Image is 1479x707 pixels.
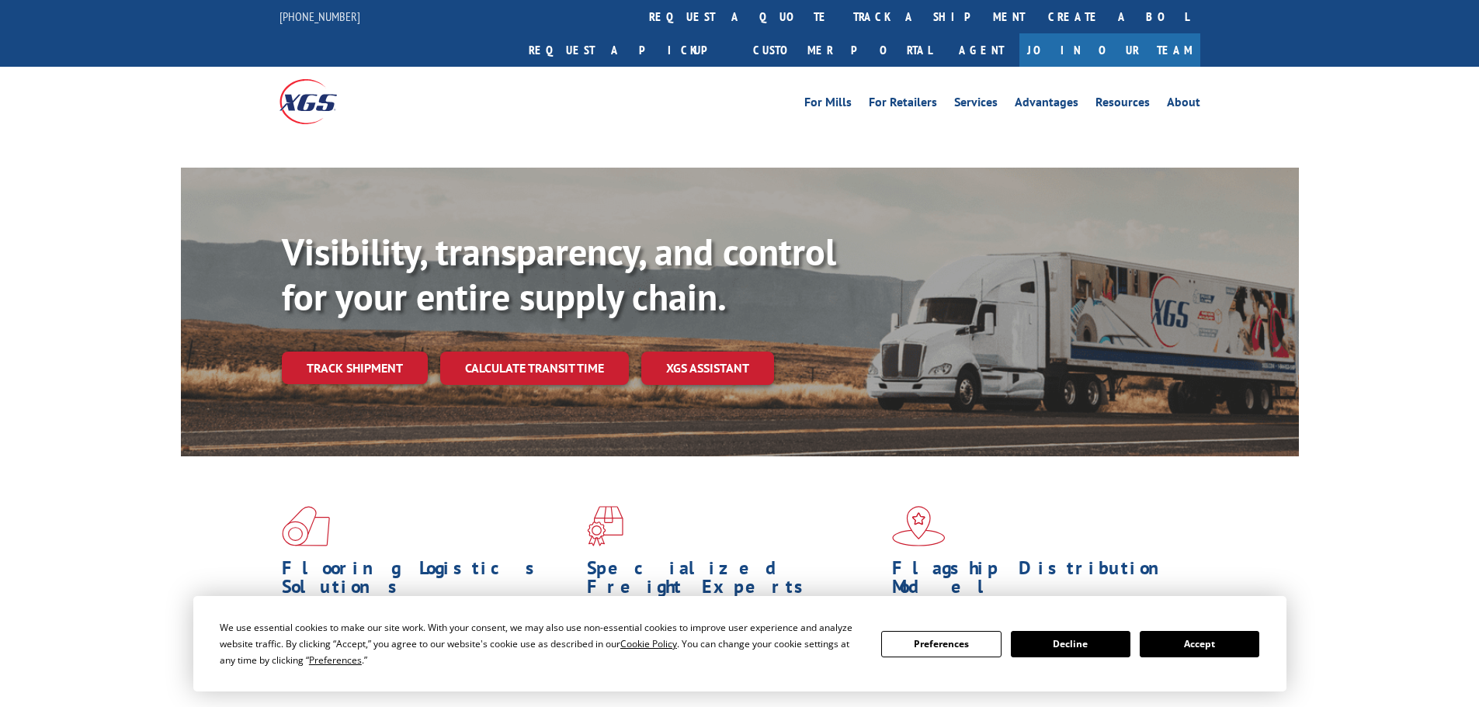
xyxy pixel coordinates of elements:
[869,96,937,113] a: For Retailers
[1015,96,1078,113] a: Advantages
[881,631,1001,657] button: Preferences
[1011,631,1130,657] button: Decline
[1140,631,1259,657] button: Accept
[954,96,998,113] a: Services
[193,596,1286,691] div: Cookie Consent Prompt
[1167,96,1200,113] a: About
[282,227,836,321] b: Visibility, transparency, and control for your entire supply chain.
[892,506,946,546] img: xgs-icon-flagship-distribution-model-red
[892,559,1186,604] h1: Flagship Distribution Model
[1019,33,1200,67] a: Join Our Team
[279,9,360,24] a: [PHONE_NUMBER]
[641,352,774,385] a: XGS ASSISTANT
[282,352,428,384] a: Track shipment
[282,559,575,604] h1: Flooring Logistics Solutions
[620,637,677,650] span: Cookie Policy
[440,352,629,385] a: Calculate transit time
[1095,96,1150,113] a: Resources
[309,653,362,667] span: Preferences
[587,559,880,604] h1: Specialized Freight Experts
[517,33,741,67] a: Request a pickup
[741,33,943,67] a: Customer Portal
[804,96,852,113] a: For Mills
[220,619,863,668] div: We use essential cookies to make our site work. With your consent, we may also use non-essential ...
[282,506,330,546] img: xgs-icon-total-supply-chain-intelligence-red
[943,33,1019,67] a: Agent
[587,506,623,546] img: xgs-icon-focused-on-flooring-red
